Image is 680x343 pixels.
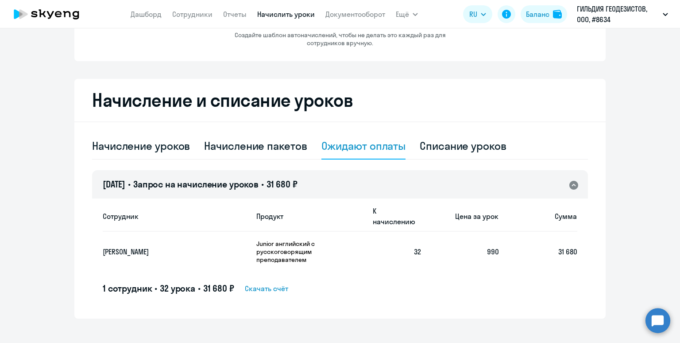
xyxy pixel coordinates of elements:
span: 990 [487,247,499,256]
p: Junior английский с русскоговорящим преподавателем [256,240,323,264]
span: Скачать счёт [245,283,288,294]
th: К начислению [366,201,421,232]
span: 32 [414,247,421,256]
span: 32 урока [160,283,195,294]
span: 31 680 ₽ [267,179,297,190]
p: ГИЛЬДИЯ ГЕОДЕЗИСТОВ, ООО, #8634 [577,4,659,25]
button: Балансbalance [521,5,567,23]
th: Продукт [249,201,366,232]
p: Создайте шаблон автоначислений, чтобы не делать это каждый раз для сотрудников вручную. [216,31,464,47]
span: 31 680 [558,247,577,256]
a: Документооборот [325,10,385,19]
span: Запрос на начисление уроков [133,179,259,190]
img: balance [553,10,562,19]
span: 31 680 ₽ [203,283,234,294]
span: 1 сотрудник [103,283,152,294]
div: Начисление пакетов [204,139,307,153]
th: Цена за урок [421,201,499,232]
a: Начислить уроки [257,10,315,19]
span: • [128,179,131,190]
h2: Начисление и списание уроков [92,90,588,111]
span: RU [469,9,477,19]
button: Ещё [396,5,418,23]
th: Сумма [499,201,577,232]
span: Ещё [396,9,409,19]
span: [DATE] [103,179,125,190]
button: ГИЛЬДИЯ ГЕОДЕЗИСТОВ, ООО, #8634 [572,4,672,25]
span: • [198,283,201,294]
span: • [261,179,264,190]
div: Списание уроков [420,139,506,153]
th: Сотрудник [103,201,249,232]
button: RU [463,5,492,23]
div: Ожидают оплаты [321,139,406,153]
span: • [155,283,157,294]
a: Дашборд [131,10,162,19]
a: Отчеты [223,10,247,19]
p: [PERSON_NAME] [103,247,232,257]
div: Начисление уроков [92,139,190,153]
div: Баланс [526,9,549,19]
a: Сотрудники [172,10,212,19]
